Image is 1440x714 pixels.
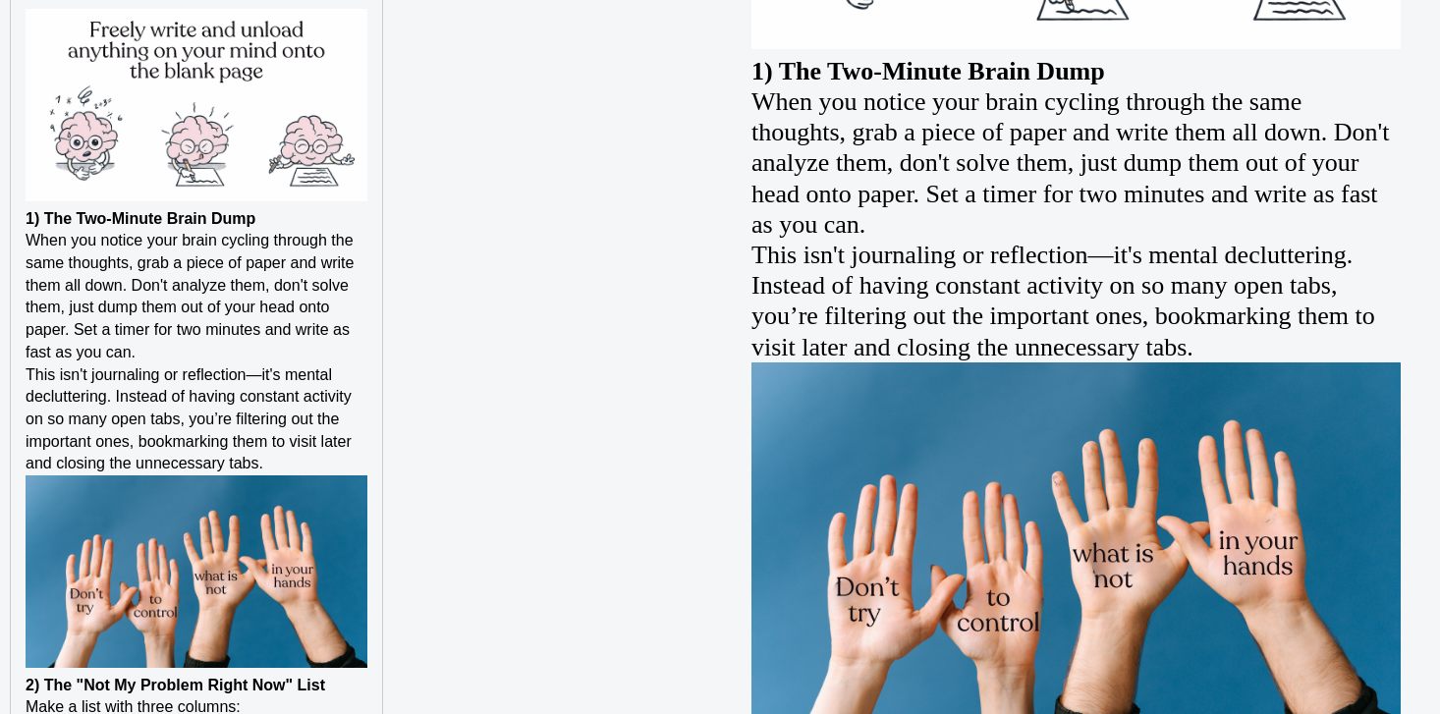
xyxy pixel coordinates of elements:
strong: 1) The Two-Minute Brain Dump [751,57,1105,85]
span: When you notice your brain cycling through the same thoughts, grab a piece of paper and write the... [751,87,1389,239]
span: This isn't journaling or reflection—it's mental decluttering. Instead of having constant activity... [751,241,1375,361]
span: When you notice your brain cycling through the same thoughts, grab a piece of paper and write the... [26,232,359,360]
strong: 2) The "Not My Problem Right Now" List [26,677,325,693]
span: This isn't journaling or reflection—it's mental decluttering. Instead of having constant activity... [26,366,356,472]
strong: 1) The Two-Minute Brain Dump [26,210,255,227]
img: AD_4nXd9QO3mvtjH_hlL5J_8FkBt525xp1dpsJwu1ysTZaj88YOQ-DbOBJbB_LxEc47_bRnDJEbDk_4AWr2oGMztXsVO0fcjX... [26,475,367,668]
img: AD_4nXdfUIVhzvTfw5Sj3tk6WAqADURFgQWFTtHtQxZwBz7stG0jhCkZ-tzcLuTXzwjPHYrinaVbBjKtttiqVofiPriaZ8EVD... [26,9,367,201]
